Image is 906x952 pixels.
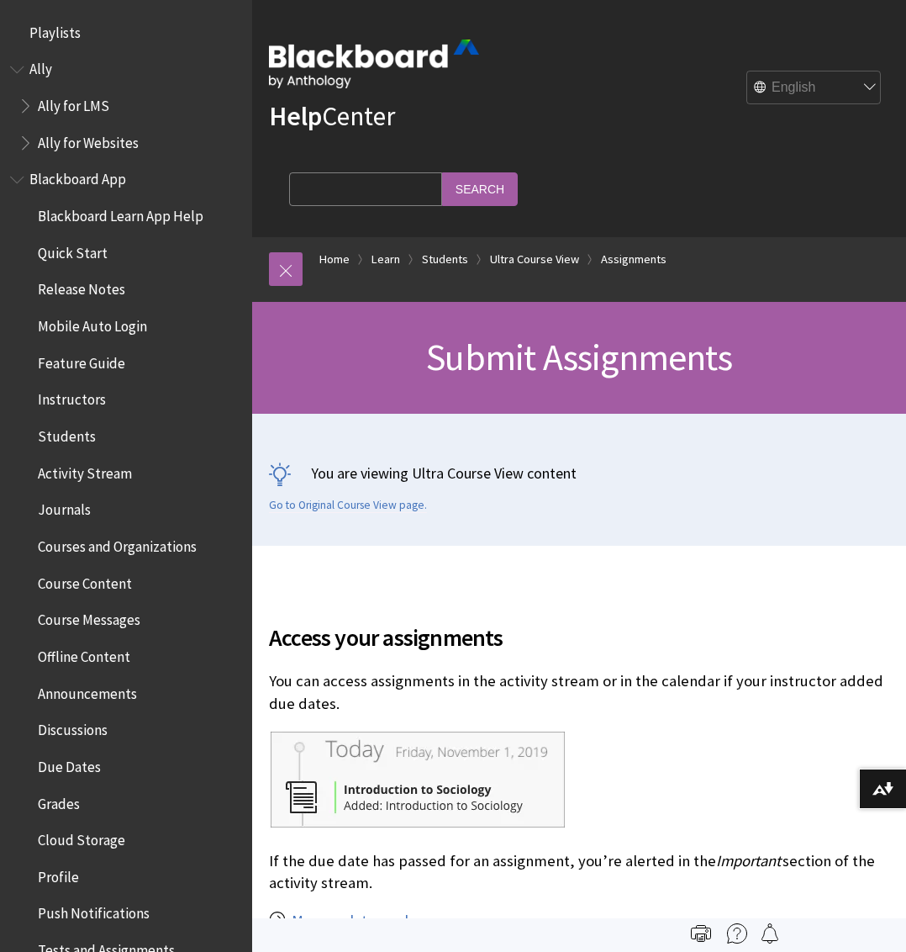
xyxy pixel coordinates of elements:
span: Activity Stream [38,459,132,482]
p: You can access assignments in the activity stream or in the calendar if your instructor added due... [269,670,889,714]
span: Quick Start [38,239,108,262]
span: Push Notifications [38,900,150,923]
span: Playlists [29,19,81,41]
img: Print [691,923,711,944]
nav: Book outline for Anthology Ally Help [10,56,242,157]
span: Students [38,422,96,445]
strong: Help [269,99,322,133]
nav: Book outline for Playlists [10,19,242,47]
span: Ally for Websites [38,129,139,151]
span: Discussions [38,716,108,738]
span: Course Messages [38,606,140,629]
a: Ultra Course View [490,249,579,270]
span: Offline Content [38,643,130,665]
span: Course Content [38,569,132,592]
span: Access your assignments [269,620,889,655]
span: Submit Assignments [426,334,732,380]
span: Important [716,851,781,870]
span: Profile [38,863,79,886]
span: Courses and Organizations [38,532,197,555]
a: HelpCenter [269,99,395,133]
span: Announcements [38,680,137,702]
a: Home [319,249,350,270]
span: Due Dates [38,753,101,775]
a: More on late work [292,911,413,931]
span: Grades [38,790,80,812]
a: Assignments [601,249,666,270]
img: New assignment notification displayed in the activity stream of the Student's view. [269,730,568,830]
span: Mobile Auto Login [38,312,147,335]
a: Students [422,249,468,270]
span: Feature Guide [38,349,125,372]
p: If the due date has passed for an assignment, you’re alerted in the section of the activity stream. [269,850,889,894]
span: Journals [38,496,91,519]
a: Learn [371,249,400,270]
span: Instructors [38,386,106,409]
span: Release Notes [38,276,125,299]
a: Go to Original Course View page. [269,498,427,513]
input: Search [442,172,518,205]
span: Ally [29,56,52,78]
p: You are viewing Ultra Course View content [269,463,889,484]
span: Cloud Storage [38,826,125,849]
span: Blackboard App [29,166,126,188]
span: Ally for LMS [38,92,109,114]
img: Blackboard by Anthology [269,40,479,88]
select: Site Language Selector [747,71,882,105]
span: Blackboard Learn App Help [38,202,203,225]
img: Follow this page [760,923,780,944]
img: More help [727,923,747,944]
